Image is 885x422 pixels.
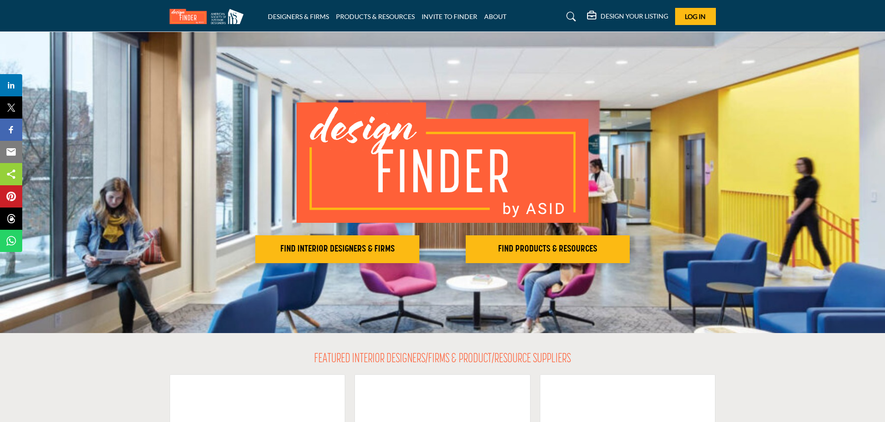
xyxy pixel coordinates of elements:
[336,13,415,20] a: PRODUCTS & RESOURCES
[297,102,588,223] img: image
[255,235,419,263] button: FIND INTERIOR DESIGNERS & FIRMS
[314,352,571,367] h2: FEATURED INTERIOR DESIGNERS/FIRMS & PRODUCT/RESOURCE SUPPLIERS
[685,13,706,20] span: Log In
[466,235,630,263] button: FIND PRODUCTS & RESOURCES
[468,244,627,255] h2: FIND PRODUCTS & RESOURCES
[557,9,582,24] a: Search
[601,12,668,20] h5: DESIGN YOUR LISTING
[484,13,506,20] a: ABOUT
[170,9,248,24] img: Site Logo
[422,13,477,20] a: INVITE TO FINDER
[675,8,716,25] button: Log In
[258,244,417,255] h2: FIND INTERIOR DESIGNERS & FIRMS
[587,11,668,22] div: DESIGN YOUR LISTING
[268,13,329,20] a: DESIGNERS & FIRMS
